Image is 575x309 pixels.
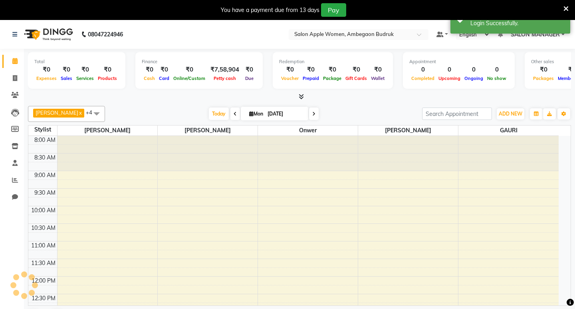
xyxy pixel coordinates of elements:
[247,111,265,117] span: Mon
[96,76,119,81] span: Products
[34,76,59,81] span: Expenses
[462,65,485,74] div: 0
[96,65,119,74] div: ₹0
[30,294,57,303] div: 12:30 PM
[33,189,57,197] div: 9:30 AM
[321,76,343,81] span: Package
[279,65,301,74] div: ₹0
[33,154,57,162] div: 8:30 AM
[142,65,157,74] div: ₹0
[30,277,57,285] div: 12:00 PM
[74,76,96,81] span: Services
[212,76,238,81] span: Petty cash
[531,76,556,81] span: Packages
[321,65,343,74] div: ₹0
[358,126,458,136] span: [PERSON_NAME]
[458,126,559,136] span: GAURI
[171,76,207,81] span: Online/Custom
[59,76,74,81] span: Sales
[209,108,229,120] span: Today
[462,76,485,81] span: Ongoing
[28,126,57,134] div: Stylist
[34,65,59,74] div: ₹0
[470,19,564,28] div: Login Successfully.
[343,76,369,81] span: Gift Cards
[57,126,157,136] span: [PERSON_NAME]
[409,65,436,74] div: 0
[485,76,508,81] span: No show
[74,65,96,74] div: ₹0
[301,76,321,81] span: Prepaid
[171,65,207,74] div: ₹0
[531,65,556,74] div: ₹0
[158,126,258,136] span: [PERSON_NAME]
[59,65,74,74] div: ₹0
[436,65,462,74] div: 0
[207,65,242,74] div: ₹7,58,904
[88,23,123,46] b: 08047224946
[497,108,524,120] button: ADD NEW
[409,76,436,81] span: Completed
[301,65,321,74] div: ₹0
[258,126,358,136] span: Onwer
[343,65,369,74] div: ₹0
[86,109,98,116] span: +4
[142,58,256,65] div: Finance
[243,76,256,81] span: Due
[36,110,78,116] span: [PERSON_NAME]
[499,111,522,117] span: ADD NEW
[30,241,57,250] div: 11:00 AM
[30,224,57,232] div: 10:30 AM
[30,206,57,215] div: 10:00 AM
[436,76,462,81] span: Upcoming
[33,171,57,179] div: 9:00 AM
[221,6,319,14] div: You have a payment due from 13 days
[34,58,119,65] div: Total
[485,65,508,74] div: 0
[242,65,256,74] div: ₹0
[157,76,171,81] span: Card
[321,3,346,17] button: Pay
[78,110,82,116] a: x
[279,58,387,65] div: Redemption
[369,76,387,81] span: Wallet
[511,30,560,39] span: SALON MANAGER
[20,23,75,46] img: logo
[142,76,157,81] span: Cash
[279,76,301,81] span: Voucher
[157,65,171,74] div: ₹0
[369,65,387,74] div: ₹0
[422,108,492,120] input: Search Appointment
[33,136,57,144] div: 8:00 AM
[409,58,508,65] div: Appointment
[30,259,57,267] div: 11:30 AM
[265,108,305,120] input: 2025-09-01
